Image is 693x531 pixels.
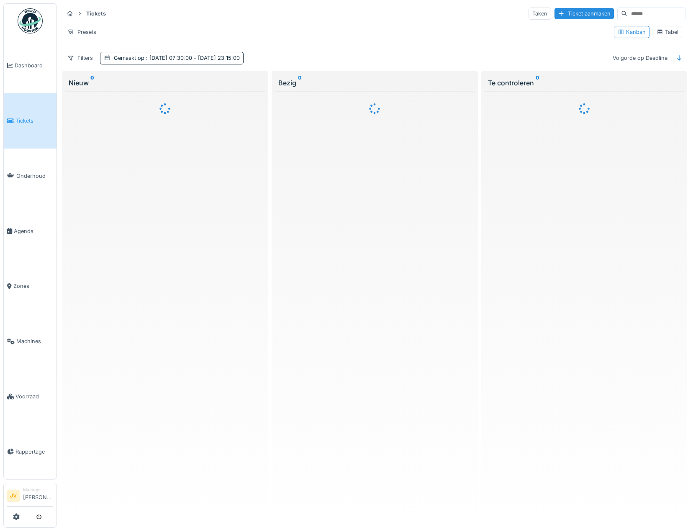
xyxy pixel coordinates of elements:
sup: 0 [298,78,302,88]
span: : [DATE] 07:30:00 - [DATE] 23:15:00 [144,55,240,61]
span: Zones [13,282,53,290]
div: Gemaakt op [114,54,240,62]
div: Filters [64,52,97,64]
span: Rapportage [15,448,53,456]
span: Dashboard [15,62,53,69]
span: Tickets [15,117,53,125]
sup: 0 [90,78,94,88]
span: Agenda [14,227,53,235]
a: Zones [4,259,56,314]
div: Nieuw [69,78,262,88]
a: Voorraad [4,369,56,424]
a: Tickets [4,93,56,149]
div: Presets [64,26,100,38]
span: Voorraad [15,392,53,400]
a: Agenda [4,203,56,259]
div: Kanban [618,28,646,36]
li: [PERSON_NAME] [23,487,53,505]
strong: Tickets [83,10,109,18]
div: Tabel [657,28,678,36]
div: Manager [23,487,53,493]
a: Onderhoud [4,149,56,204]
div: Ticket aanmaken [554,8,614,19]
div: Volgorde op Deadline [609,52,671,64]
div: Bezig [278,78,471,88]
a: JV Manager[PERSON_NAME] [7,487,53,507]
span: Onderhoud [16,172,53,180]
li: JV [7,490,20,502]
sup: 0 [536,78,539,88]
a: Rapportage [4,424,56,479]
a: Machines [4,314,56,369]
div: Te controleren [488,78,681,88]
div: Taken [529,8,551,20]
img: Badge_color-CXgf-gQk.svg [18,8,43,33]
a: Dashboard [4,38,56,93]
span: Machines [16,337,53,345]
